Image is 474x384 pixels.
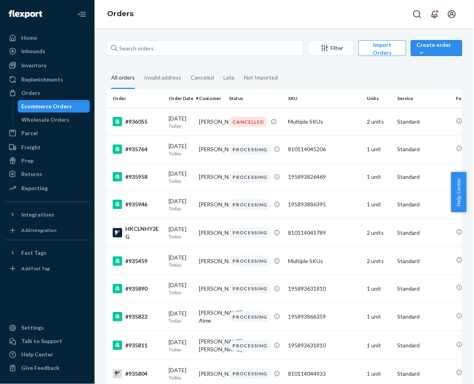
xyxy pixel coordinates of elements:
div: Settings [21,324,44,332]
div: 810114041789 [288,229,361,237]
div: #935811 [113,341,162,350]
td: [PERSON_NAME] [196,135,226,163]
p: Today [169,178,193,184]
p: Today [169,374,193,381]
div: Not Imported [244,67,278,88]
div: [DATE] [169,281,193,296]
a: Wholesale Orders [18,113,90,126]
div: PROCESSING [229,368,271,379]
div: [DATE] [169,366,193,381]
div: Inventory [21,61,46,69]
div: [DATE] [169,254,193,268]
button: Give Feedback [5,362,90,375]
td: [PERSON_NAME] [PERSON_NAME] [196,331,226,360]
div: Wholesale Orders [22,116,70,124]
div: HKCLNHY2EG [113,225,162,241]
button: Open notifications [427,6,442,22]
td: Multiple SKUs [285,108,364,135]
div: #935958 [113,172,162,182]
p: Standard [397,370,450,378]
td: 2 units [364,219,394,247]
a: Settings [5,322,90,334]
div: Help Center [21,351,53,359]
span: Help Center [451,172,467,212]
p: Standard [397,341,450,349]
div: 810114044933 [288,370,361,378]
div: Parcel [21,129,38,137]
p: Today [169,289,193,296]
p: Standard [397,229,450,237]
a: Reporting [5,182,90,195]
a: Inventory [5,59,90,72]
div: #935946 [113,200,162,209]
div: PROCESSING [229,144,271,155]
div: [DATE] [169,338,193,353]
p: Standard [397,145,450,153]
input: Search orders [106,40,303,56]
a: Parcel [5,127,90,139]
td: [PERSON_NAME] [196,163,226,191]
div: #935764 [113,145,162,154]
div: #935804 [113,369,162,378]
img: Flexport logo [9,10,42,18]
div: Returns [21,170,42,178]
button: Integrations [5,208,90,221]
div: All orders [111,67,135,89]
div: Inbounds [21,47,45,55]
td: 1 unit [364,191,394,218]
div: PROCESSING [229,256,271,266]
div: PROCESSING [229,283,271,294]
a: Add Fast Tag [5,262,90,275]
div: #935890 [113,284,162,293]
th: SKU [285,89,364,108]
div: #935459 [113,256,162,266]
div: PROCESSING [229,172,271,182]
div: Prep [21,157,33,165]
th: Order [106,89,165,108]
button: Close Navigation [74,6,90,22]
div: PROCESSING [229,199,271,210]
div: #935822 [113,312,162,321]
p: Standard [397,285,450,293]
p: Today [169,122,193,129]
div: [DATE] [169,197,193,212]
div: Give Feedback [21,364,59,372]
button: Filter [308,40,354,56]
div: [DATE] [169,170,193,184]
p: Standard [397,118,450,126]
td: 1 unit [364,163,394,191]
div: 195893886395 [288,200,361,208]
a: Add Integration [5,224,90,237]
div: Filter [309,44,353,52]
th: Order Date [165,89,196,108]
ol: breadcrumbs [101,3,140,26]
div: Invalid address [144,67,181,88]
div: 195893866359 [288,313,361,321]
a: Replenishments [5,73,90,86]
p: Today [169,262,193,268]
div: [DATE] [169,310,193,324]
td: 2 units [364,247,394,275]
p: Today [169,346,193,353]
p: Today [169,317,193,324]
div: PROCESSING [229,312,271,322]
th: Status [226,89,285,108]
a: Home [5,32,90,44]
p: Standard [397,173,450,181]
td: [PERSON_NAME] [196,247,226,275]
td: [PERSON_NAME]-Aime [196,302,226,331]
div: Orders [21,89,40,97]
a: Freight [5,141,90,154]
p: Today [169,233,193,240]
p: Today [169,205,193,212]
a: Help Center [5,349,90,361]
div: Home [21,34,37,42]
p: Standard [397,313,450,321]
a: Prep [5,154,90,167]
button: Import Orders [359,40,406,56]
button: Open Search Box [409,6,425,22]
a: Returns [5,168,90,180]
td: 1 unit [364,331,394,360]
th: Service [394,89,453,108]
div: Add Fast Tag [21,265,50,272]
